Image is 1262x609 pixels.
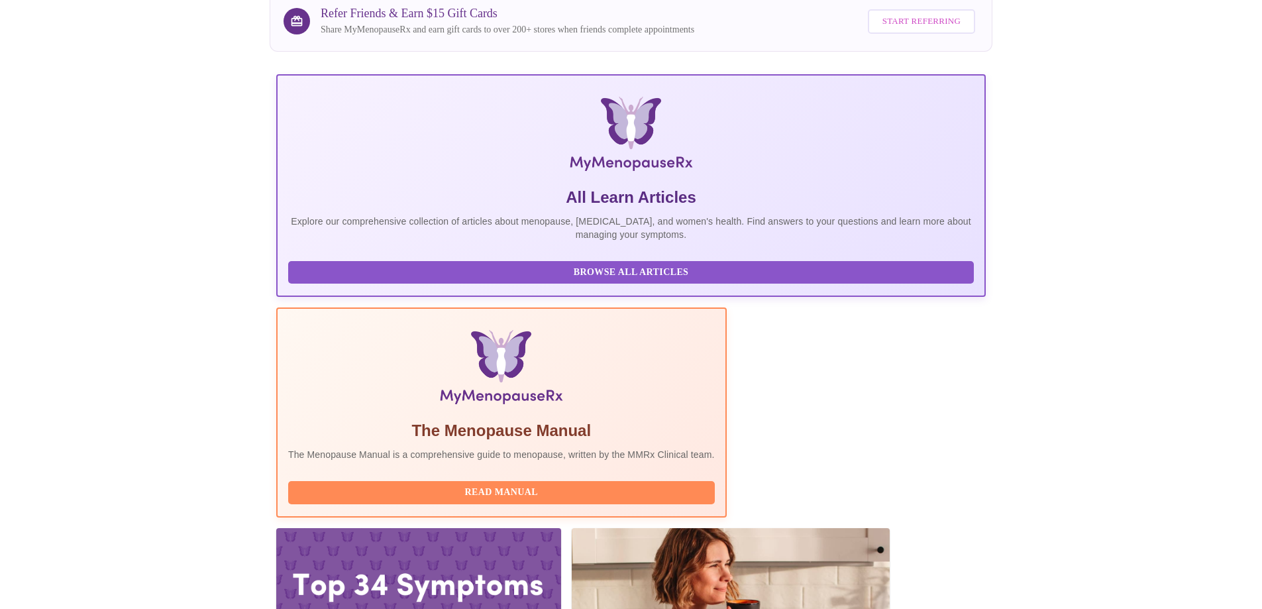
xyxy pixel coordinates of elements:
[288,266,977,277] a: Browse All Articles
[301,264,961,281] span: Browse All Articles
[868,9,975,34] button: Start Referring
[288,187,974,208] h5: All Learn Articles
[288,215,974,241] p: Explore our comprehensive collection of articles about menopause, [MEDICAL_DATA], and women's hea...
[301,484,702,501] span: Read Manual
[288,486,718,497] a: Read Manual
[288,448,715,461] p: The Menopause Manual is a comprehensive guide to menopause, written by the MMRx Clinical team.
[288,420,715,441] h5: The Menopause Manual
[395,97,867,176] img: MyMenopauseRx Logo
[288,481,715,504] button: Read Manual
[288,261,974,284] button: Browse All Articles
[321,23,694,36] p: Share MyMenopauseRx and earn gift cards to over 200+ stores when friends complete appointments
[356,330,647,410] img: Menopause Manual
[882,14,961,29] span: Start Referring
[865,3,978,40] a: Start Referring
[321,7,694,21] h3: Refer Friends & Earn $15 Gift Cards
